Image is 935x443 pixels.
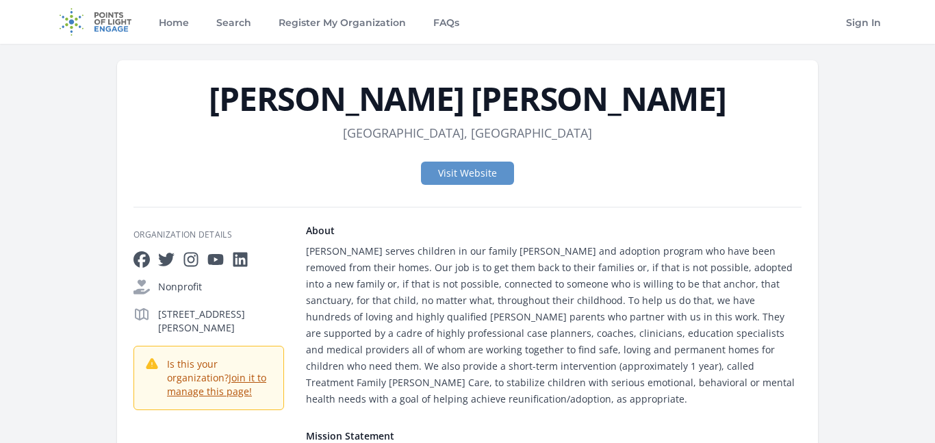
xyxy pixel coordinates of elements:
[158,280,284,294] p: Nonprofit
[133,82,802,115] h1: [PERSON_NAME] [PERSON_NAME]
[306,243,802,407] div: [PERSON_NAME] serves children in our family [PERSON_NAME] and adoption program who have been remo...
[167,371,266,398] a: Join it to manage this page!​
[133,229,284,240] h3: Organization Details
[421,162,514,185] a: Visit Website
[167,357,272,398] p: Is this your organization?
[306,224,802,238] h4: About
[343,123,592,142] dd: [GEOGRAPHIC_DATA], [GEOGRAPHIC_DATA]
[158,307,284,335] p: [STREET_ADDRESS][PERSON_NAME]
[306,429,802,443] h4: Mission Statement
